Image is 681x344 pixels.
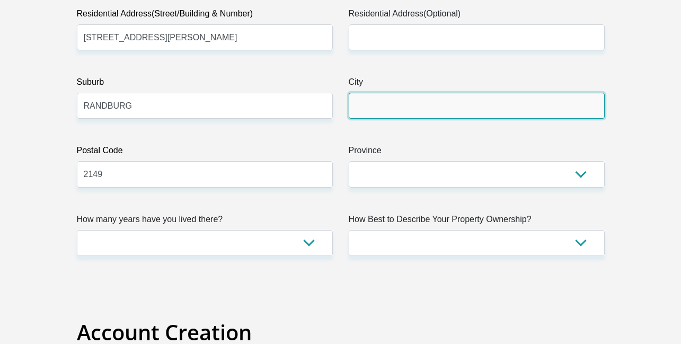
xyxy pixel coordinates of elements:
input: Suburb [77,93,333,119]
select: Please select a value [77,230,333,256]
input: City [349,93,605,119]
select: Please select a value [349,230,605,256]
label: Postal Code [77,144,333,161]
input: Address line 2 (Optional) [349,24,605,50]
input: Postal Code [77,161,333,187]
label: How many years have you lived there? [77,213,333,230]
label: How Best to Describe Your Property Ownership? [349,213,605,230]
label: Residential Address(Optional) [349,7,605,24]
label: Suburb [77,76,333,93]
label: City [349,76,605,93]
label: Province [349,144,605,161]
label: Residential Address(Street/Building & Number) [77,7,333,24]
input: Valid residential address [77,24,333,50]
select: Please Select a Province [349,161,605,187]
